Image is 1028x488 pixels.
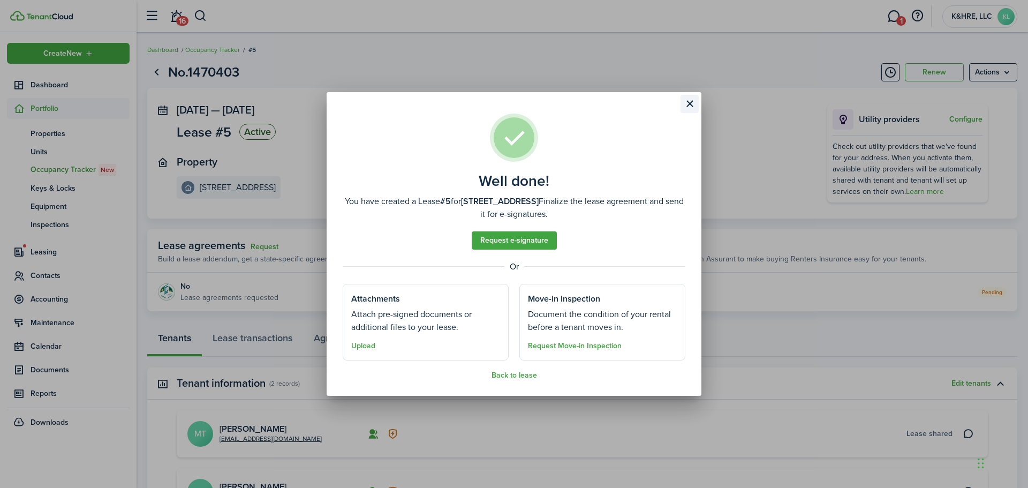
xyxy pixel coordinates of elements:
[461,195,539,207] b: [STREET_ADDRESS]
[528,342,622,350] button: Request Move-in Inspection
[681,95,699,113] button: Close modal
[440,195,451,207] b: #5
[528,308,677,334] well-done-section-description: Document the condition of your rental before a tenant moves in.
[492,371,537,380] button: Back to lease
[479,172,549,190] well-done-title: Well done!
[528,292,600,305] well-done-section-title: Move-in Inspection
[351,292,400,305] well-done-section-title: Attachments
[343,260,685,273] well-done-separator: Or
[978,447,984,479] div: Drag
[472,231,557,250] a: Request e-signature
[974,437,1028,488] iframe: Chat Widget
[351,342,375,350] button: Upload
[351,308,500,334] well-done-section-description: Attach pre-signed documents or additional files to your lease.
[343,195,685,221] well-done-description: You have created a Lease for Finalize the lease agreement and send it for e-signatures.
